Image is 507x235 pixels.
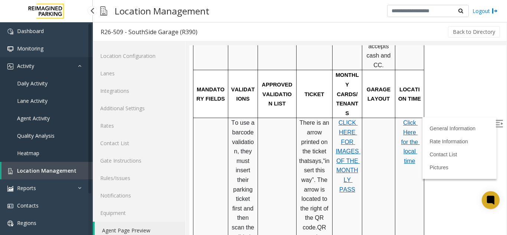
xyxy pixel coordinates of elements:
[93,152,185,169] a: Gate Instructions
[17,62,34,69] span: Activity
[93,99,185,117] a: Additional Settings
[42,41,66,57] span: VALIDATIONS
[93,169,185,187] a: Rules/Issues
[111,2,213,20] h3: Location Management
[93,204,185,222] a: Equipment
[472,7,498,15] a: Logout
[17,80,48,87] span: Daily Activity
[1,162,93,179] a: Location Management
[101,27,197,37] div: R26-509 - SouthSide Garage (R390)
[7,46,13,52] img: 'icon'
[17,202,39,209] span: Contacts
[111,131,141,185] span: The arrow is located to the right of the QR code.
[7,186,13,192] img: 'icon'
[7,63,13,69] img: 'icon'
[240,80,286,86] a: General Information
[93,134,185,152] a: Contact List
[93,82,185,99] a: Integrations
[93,187,185,204] a: Notifications
[7,29,13,35] img: 'icon'
[17,185,36,192] span: Reports
[17,150,39,157] span: Heatmap
[448,26,500,37] button: Back to Directory
[115,46,135,52] span: TICKET
[146,74,171,147] a: CLICK HERE FOR IMAGES OF THE MONTHLY PASS
[93,65,185,82] a: Lanes
[240,93,279,99] a: Rate Information
[93,117,185,134] a: Rates
[17,167,76,174] span: Location Management
[492,7,498,15] img: logout
[93,47,185,65] a: Location Configuration
[110,74,141,118] span: There is an arrow printed on the ticket that
[17,132,55,139] span: Quality Analysis
[7,203,13,209] img: 'icon'
[120,112,134,119] span: says,
[17,45,43,52] span: Monitoring
[240,106,268,112] a: Contact List
[7,168,13,174] img: 'icon'
[112,112,140,138] span: “insert this way
[122,131,126,138] span: ”.
[17,97,48,104] span: Lane Activity
[240,119,259,125] a: Pictures
[17,219,36,226] span: Regions
[7,221,13,226] img: 'icon'
[72,36,104,61] span: APPROVED VALIDATION LIST
[7,41,36,57] span: MANDATORY FIELDS
[306,75,314,82] img: Open/Close Sidebar Menu
[146,27,170,71] span: MONTHLY CARDS/TENANTS
[212,74,230,118] a: Click Here for the local time
[177,41,203,57] span: GARAGE LAYOUT
[17,27,44,35] span: Dashboard
[209,41,232,57] span: LOCATION TIME
[17,115,50,122] span: Agent Activity
[100,2,107,20] img: pageIcon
